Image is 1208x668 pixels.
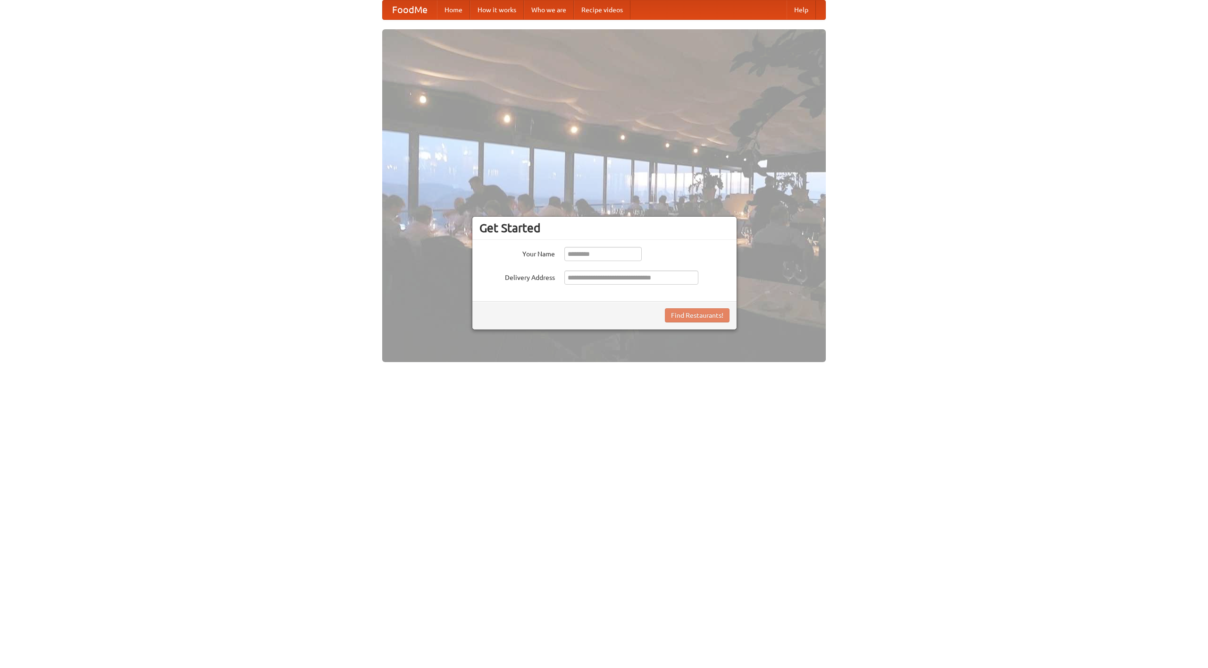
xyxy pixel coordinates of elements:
a: Help [787,0,816,19]
a: Home [437,0,470,19]
a: How it works [470,0,524,19]
label: Delivery Address [479,271,555,282]
button: Find Restaurants! [665,308,730,322]
a: Recipe videos [574,0,630,19]
h3: Get Started [479,221,730,235]
a: Who we are [524,0,574,19]
label: Your Name [479,247,555,259]
a: FoodMe [383,0,437,19]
